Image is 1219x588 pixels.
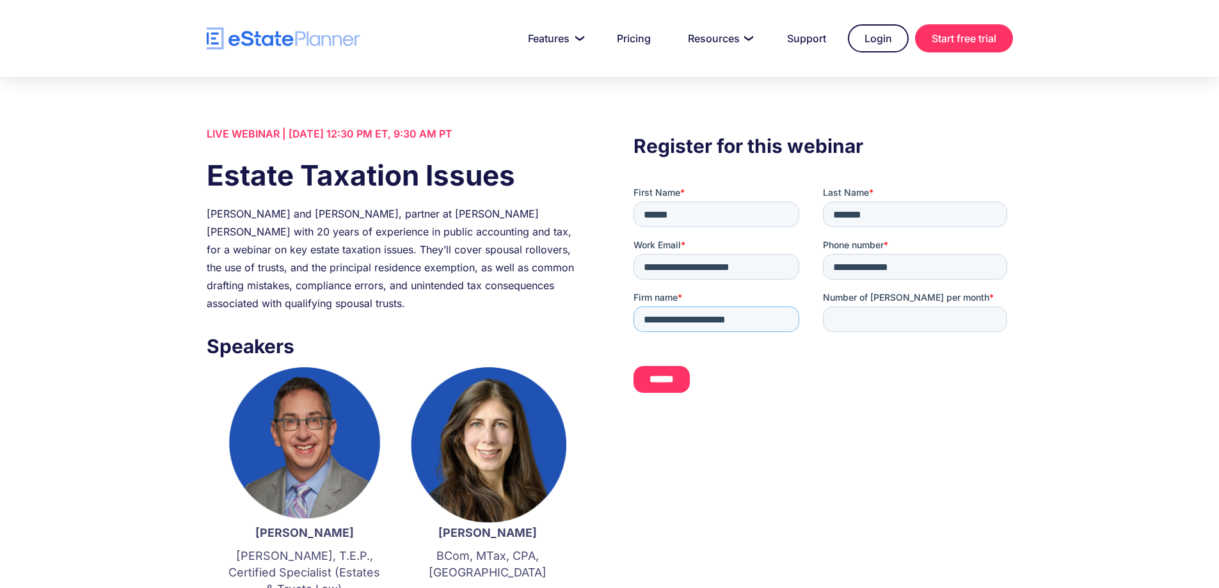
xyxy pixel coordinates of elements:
[207,205,586,312] div: [PERSON_NAME] and [PERSON_NAME], partner at [PERSON_NAME] [PERSON_NAME] with 20 years of experien...
[207,125,586,143] div: LIVE WEBINAR | [DATE] 12:30 PM ET, 9:30 AM PT
[513,26,595,51] a: Features
[409,548,566,581] p: BCom, MTax, CPA, [GEOGRAPHIC_DATA]
[633,131,1012,161] h3: Register for this webinar
[207,28,360,50] a: home
[673,26,765,51] a: Resources
[848,24,909,52] a: Login
[602,26,666,51] a: Pricing
[915,24,1013,52] a: Start free trial
[438,526,537,539] strong: [PERSON_NAME]
[207,155,586,195] h1: Estate Taxation Issues
[207,331,586,361] h3: Speakers
[772,26,841,51] a: Support
[255,526,354,539] strong: [PERSON_NAME]
[633,186,1012,404] iframe: Form 0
